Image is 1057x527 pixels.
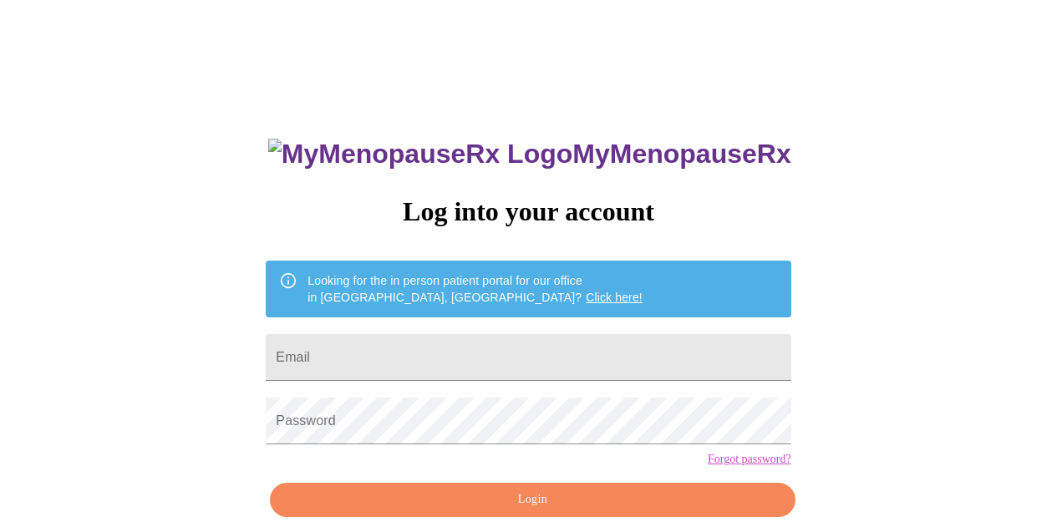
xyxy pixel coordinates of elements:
a: Forgot password? [708,453,791,466]
h3: Log into your account [266,196,790,227]
button: Login [270,483,795,517]
a: Click here! [586,291,643,304]
img: MyMenopauseRx Logo [268,139,572,170]
div: Looking for the in person patient portal for our office in [GEOGRAPHIC_DATA], [GEOGRAPHIC_DATA]? [307,266,643,312]
span: Login [289,489,775,510]
h3: MyMenopauseRx [268,139,791,170]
